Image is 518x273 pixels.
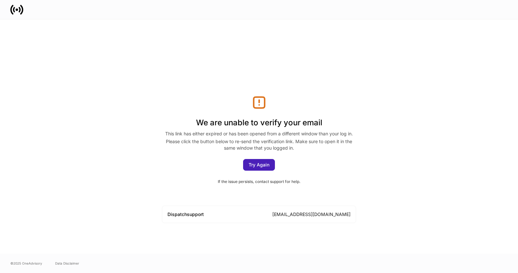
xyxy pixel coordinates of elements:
div: Try Again [249,163,269,167]
button: Try Again [243,159,275,171]
a: [EMAIL_ADDRESS][DOMAIN_NAME] [272,211,351,217]
div: Please click the button below to re-send the verification link. Make sure to open it in the same ... [162,138,356,151]
div: If the issue persists, contact support for help. [162,178,356,185]
div: Dispatch support [167,211,204,218]
span: © 2025 OneAdvisory [10,261,42,266]
h1: We are unable to verify your email [162,110,356,131]
a: Data Disclaimer [55,261,79,266]
div: This link has either expired or has been opened from a different window than your log in. [162,131,356,138]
